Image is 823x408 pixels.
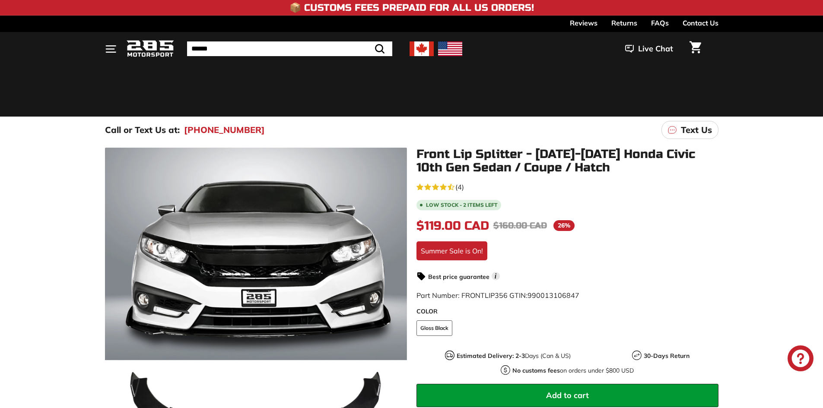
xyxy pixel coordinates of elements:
[644,352,690,360] strong: 30-Days Return
[553,220,575,231] span: 26%
[289,3,534,13] h4: 📦 Customs Fees Prepaid for All US Orders!
[683,16,718,30] a: Contact Us
[105,123,180,136] p: Call or Text Us at:
[455,182,464,192] span: (4)
[416,148,718,174] h1: Front Lip Splitter - [DATE]-[DATE] Honda Civic 10th Gen Sedan / Coupe / Hatch
[184,123,265,136] a: [PHONE_NUMBER]
[684,34,706,63] a: Cart
[570,16,597,30] a: Reviews
[638,43,673,54] span: Live Chat
[416,241,487,260] div: Summer Sale is On!
[416,307,718,316] label: COLOR
[127,39,174,59] img: Logo_285_Motorsport_areodynamics_components
[416,181,718,192] a: 4.3 rating (4 votes)
[457,352,525,360] strong: Estimated Delivery: 2-3
[428,273,489,281] strong: Best price guarantee
[457,351,571,361] p: Days (Can & US)
[614,38,684,60] button: Live Chat
[512,367,560,374] strong: No customs fees
[785,345,816,373] inbox-online-store-chat: Shopify online store chat
[416,384,718,407] button: Add to cart
[492,272,500,280] span: i
[493,220,547,231] span: $160.00 CAD
[416,291,579,300] span: Part Number: FRONTLIP356 GTIN:
[611,16,637,30] a: Returns
[546,390,589,400] span: Add to cart
[661,121,718,139] a: Text Us
[512,366,634,375] p: on orders under $800 USD
[416,218,489,233] span: $119.00 CAD
[426,202,498,208] span: Low stock - 2 items left
[681,123,712,136] p: Text Us
[651,16,669,30] a: FAQs
[187,41,392,56] input: Search
[527,291,579,300] span: 990013106847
